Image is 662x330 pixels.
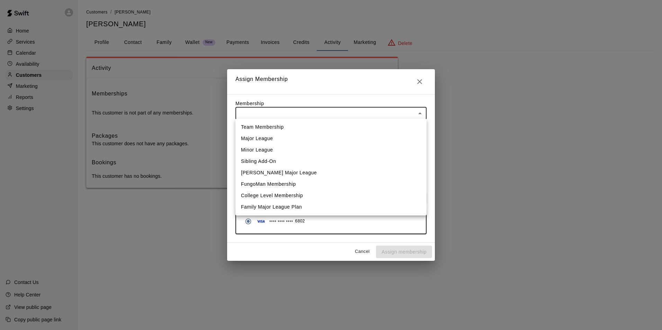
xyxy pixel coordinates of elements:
[235,133,427,144] li: Major League
[235,201,427,213] li: Family Major League Plan
[235,121,427,133] li: Team Membership
[235,190,427,201] li: College Level Membership
[235,144,427,156] li: Minor League
[235,167,427,178] li: [PERSON_NAME] Major League
[235,156,427,167] li: Sibling Add-On
[235,178,427,190] li: FungoMan Membership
